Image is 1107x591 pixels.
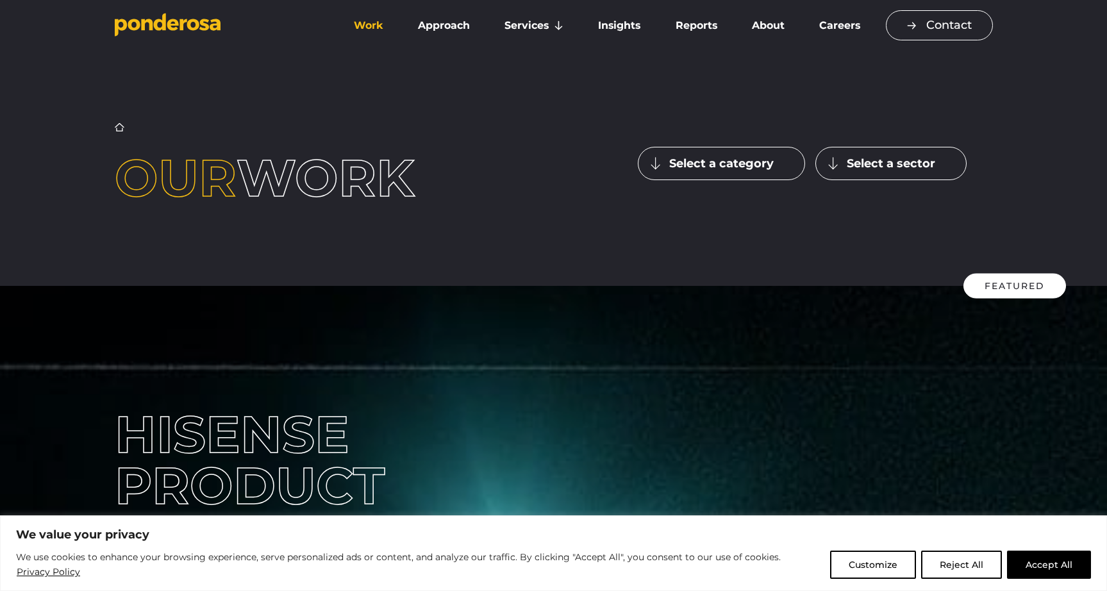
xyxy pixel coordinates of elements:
button: Customize [830,551,916,579]
a: Work [339,12,398,39]
p: We use cookies to enhance your browsing experience, serve personalized ads or content, and analyz... [16,550,820,580]
div: Featured [963,274,1066,299]
a: Insights [583,12,655,39]
button: Select a sector [815,147,967,180]
a: About [737,12,799,39]
a: Privacy Policy [16,564,81,579]
button: Accept All [1007,551,1091,579]
a: Services [490,12,578,39]
a: Go to homepage [115,13,320,38]
a: Home [115,122,124,132]
a: Reports [661,12,732,39]
div: Hisense Product Campaign [115,409,544,563]
button: Reject All [921,551,1002,579]
h1: work [115,153,469,204]
a: Contact [886,10,993,40]
a: Approach [403,12,485,39]
a: Careers [804,12,875,39]
span: Our [115,147,237,209]
button: Select a category [638,147,805,180]
p: We value your privacy [16,527,1091,542]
